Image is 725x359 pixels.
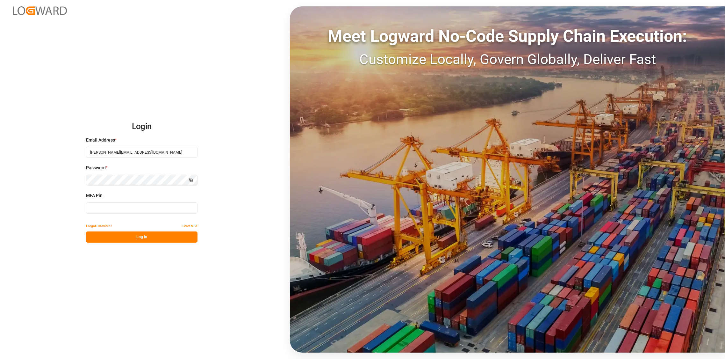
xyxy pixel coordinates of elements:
input: Enter your email [86,147,197,158]
div: Customize Locally, Govern Globally, Deliver Fast [290,49,725,70]
div: Meet Logward No-Code Supply Chain Execution: [290,24,725,49]
button: Reset MFA [183,220,197,231]
img: Logward_new_orange.png [13,6,67,15]
span: MFA Pin [86,192,103,199]
button: Forgot Password? [86,220,112,231]
span: Email Address [86,137,115,143]
button: Log In [86,231,197,243]
span: Password [86,165,106,171]
h2: Login [86,116,197,137]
